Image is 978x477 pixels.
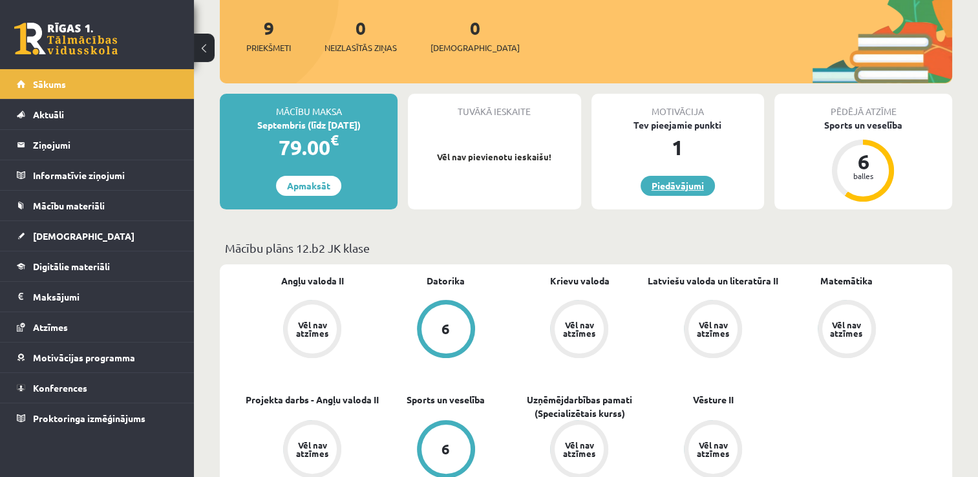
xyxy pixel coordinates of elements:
a: Informatīvie ziņojumi [17,160,178,190]
span: Motivācijas programma [33,352,135,363]
a: Matemātika [820,274,873,288]
div: Vēl nav atzīmes [695,321,731,337]
span: Digitālie materiāli [33,260,110,272]
div: Vēl nav atzīmes [561,321,597,337]
a: Mācību materiāli [17,191,178,220]
a: 6 [379,300,513,361]
a: Vēl nav atzīmes [646,300,780,361]
span: Konferences [33,382,87,394]
a: Sports un veselība 6 balles [774,118,952,204]
span: Proktoringa izmēģinājums [33,412,145,424]
a: Projekta darbs - Angļu valoda II [246,393,379,407]
p: Vēl nav pievienotu ieskaišu! [414,151,574,164]
a: Vēsture II [693,393,734,407]
a: Angļu valoda II [281,274,344,288]
a: Vēl nav atzīmes [246,300,379,361]
a: Proktoringa izmēģinājums [17,403,178,433]
div: Sports un veselība [774,118,952,132]
div: Pēdējā atzīme [774,94,952,118]
div: Tev pieejamie punkti [591,118,764,132]
div: Septembris (līdz [DATE]) [220,118,398,132]
span: Sākums [33,78,66,90]
a: Maksājumi [17,282,178,312]
div: Vēl nav atzīmes [695,441,731,458]
legend: Ziņojumi [33,130,178,160]
a: Sākums [17,69,178,99]
div: 1 [591,132,764,163]
a: 0[DEMOGRAPHIC_DATA] [431,16,520,54]
div: balles [844,172,882,180]
div: Vēl nav atzīmes [829,321,865,337]
a: 0Neizlasītās ziņas [324,16,397,54]
a: Vēl nav atzīmes [780,300,913,361]
a: Atzīmes [17,312,178,342]
a: [DEMOGRAPHIC_DATA] [17,221,178,251]
div: Vēl nav atzīmes [294,321,330,337]
div: Vēl nav atzīmes [561,441,597,458]
a: Rīgas 1. Tālmācības vidusskola [14,23,118,55]
span: [DEMOGRAPHIC_DATA] [431,41,520,54]
div: Tuvākā ieskaite [408,94,580,118]
div: 6 [844,151,882,172]
a: Motivācijas programma [17,343,178,372]
a: Latviešu valoda un literatūra II [648,274,778,288]
div: 6 [441,442,450,456]
a: Vēl nav atzīmes [513,300,646,361]
a: Datorika [427,274,465,288]
div: Mācību maksa [220,94,398,118]
span: Atzīmes [33,321,68,333]
div: Vēl nav atzīmes [294,441,330,458]
a: Ziņojumi [17,130,178,160]
legend: Maksājumi [33,282,178,312]
a: Uzņēmējdarbības pamati (Specializētais kurss) [513,393,646,420]
legend: Informatīvie ziņojumi [33,160,178,190]
span: Priekšmeti [246,41,291,54]
a: Digitālie materiāli [17,251,178,281]
a: Sports un veselība [407,393,485,407]
a: Konferences [17,373,178,403]
a: 9Priekšmeti [246,16,291,54]
span: € [330,131,339,149]
div: 79.00 [220,132,398,163]
a: Apmaksāt [276,176,341,196]
span: Neizlasītās ziņas [324,41,397,54]
a: Krievu valoda [549,274,609,288]
div: Motivācija [591,94,764,118]
p: Mācību plāns 12.b2 JK klase [225,239,947,257]
span: Aktuāli [33,109,64,120]
span: [DEMOGRAPHIC_DATA] [33,230,134,242]
a: Piedāvājumi [641,176,715,196]
a: Aktuāli [17,100,178,129]
div: 6 [441,322,450,336]
span: Mācību materiāli [33,200,105,211]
